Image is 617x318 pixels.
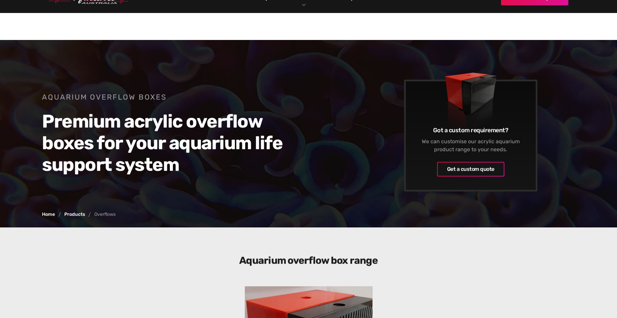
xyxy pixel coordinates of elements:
div: We can customise our acrylic aquarium product range to your needs. [416,138,526,154]
h1: Aquarium Overflow Boxes [42,92,299,102]
img: Overflows [416,48,526,146]
div: Overflows [94,212,116,217]
h3: Aquarium overflow box range [180,255,437,267]
h6: Got a custom requirement? [416,126,526,134]
h2: Premium acrylic overflow boxes for your aquarium life support system [42,111,299,175]
a: Get a custom quote [437,162,504,176]
div: Get a custom quote [447,165,494,173]
a: Home [42,212,55,217]
a: Products [64,212,85,217]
